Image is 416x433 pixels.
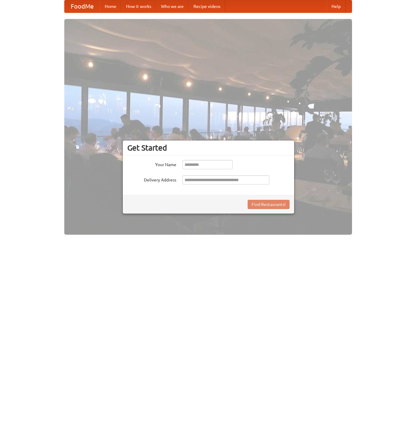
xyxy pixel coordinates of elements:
[121,0,156,13] a: How it works
[127,160,176,168] label: Your Name
[65,0,100,13] a: FoodMe
[248,200,290,209] button: Find Restaurants!
[127,175,176,183] label: Delivery Address
[156,0,189,13] a: Who we are
[127,143,290,152] h3: Get Started
[189,0,225,13] a: Recipe videos
[100,0,121,13] a: Home
[327,0,346,13] a: Help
